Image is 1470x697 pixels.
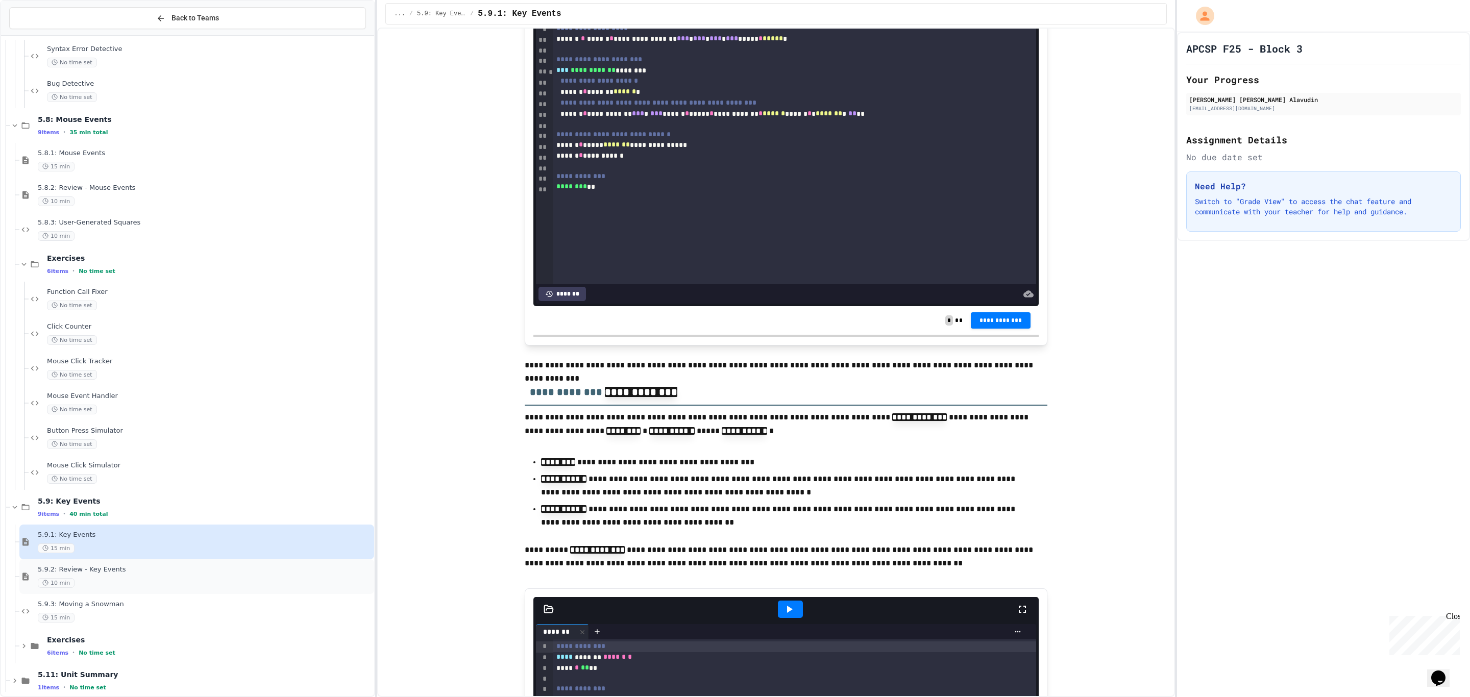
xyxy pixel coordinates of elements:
h1: APCSP F25 - Block 3 [1186,41,1303,56]
span: Button Press Simulator [47,427,372,435]
span: 5.8.3: User-Generated Squares [38,218,372,227]
span: 6 items [47,650,68,656]
span: 10 min [38,578,75,588]
span: No time set [47,335,97,345]
span: 6 items [47,268,68,275]
div: My Account [1185,4,1217,28]
span: 5.9.2: Review - Key Events [38,565,372,574]
span: 5.8.2: Review - Mouse Events [38,184,372,192]
span: Mouse Event Handler [47,392,372,401]
span: 5.8: Mouse Events [38,115,372,124]
div: [PERSON_NAME] [PERSON_NAME] Alavudin [1189,95,1458,104]
span: 15 min [38,162,75,171]
span: • [63,510,65,518]
span: No time set [47,474,97,484]
h2: Assignment Details [1186,133,1461,147]
span: Mouse Click Tracker [47,357,372,366]
span: 15 min [38,543,75,553]
span: 10 min [38,231,75,241]
span: No time set [47,92,97,102]
span: 15 min [38,613,75,623]
span: 35 min total [69,129,108,136]
span: Back to Teams [171,13,219,23]
span: No time set [47,439,97,449]
span: 1 items [38,684,59,691]
span: Function Call Fixer [47,288,372,296]
span: Bug Detective [47,80,372,88]
span: 5.9: Key Events [417,10,466,18]
iframe: chat widget [1427,656,1460,687]
span: / [470,10,474,18]
span: 5.9.1: Key Events [478,8,561,20]
span: Exercises [47,635,372,644]
span: 5.9: Key Events [38,496,372,506]
span: No time set [79,650,115,656]
span: • [63,683,65,691]
span: No time set [47,370,97,380]
h2: Your Progress [1186,72,1461,87]
h3: Need Help? [1195,180,1452,192]
div: No due date set [1186,151,1461,163]
span: / [409,10,413,18]
span: • [72,649,75,657]
span: No time set [69,684,106,691]
span: • [72,267,75,275]
span: ... [394,10,405,18]
span: 9 items [38,129,59,136]
span: • [63,128,65,136]
span: No time set [79,268,115,275]
div: Chat with us now!Close [4,4,70,65]
span: 5.9.1: Key Events [38,531,372,539]
span: No time set [47,405,97,414]
span: No time set [47,301,97,310]
span: 40 min total [69,511,108,517]
span: 9 items [38,511,59,517]
span: 5.8.1: Mouse Events [38,149,372,158]
iframe: chat widget [1385,612,1460,655]
span: 5.11: Unit Summary [38,670,372,679]
span: 10 min [38,196,75,206]
span: Click Counter [47,322,372,331]
div: [EMAIL_ADDRESS][DOMAIN_NAME] [1189,105,1458,112]
span: Exercises [47,254,372,263]
span: Syntax Error Detective [47,45,372,54]
button: Back to Teams [9,7,366,29]
span: Mouse Click Simulator [47,461,372,470]
p: Switch to "Grade View" to access the chat feature and communicate with your teacher for help and ... [1195,196,1452,217]
span: No time set [47,58,97,67]
span: 5.9.3: Moving a Snowman [38,600,372,609]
